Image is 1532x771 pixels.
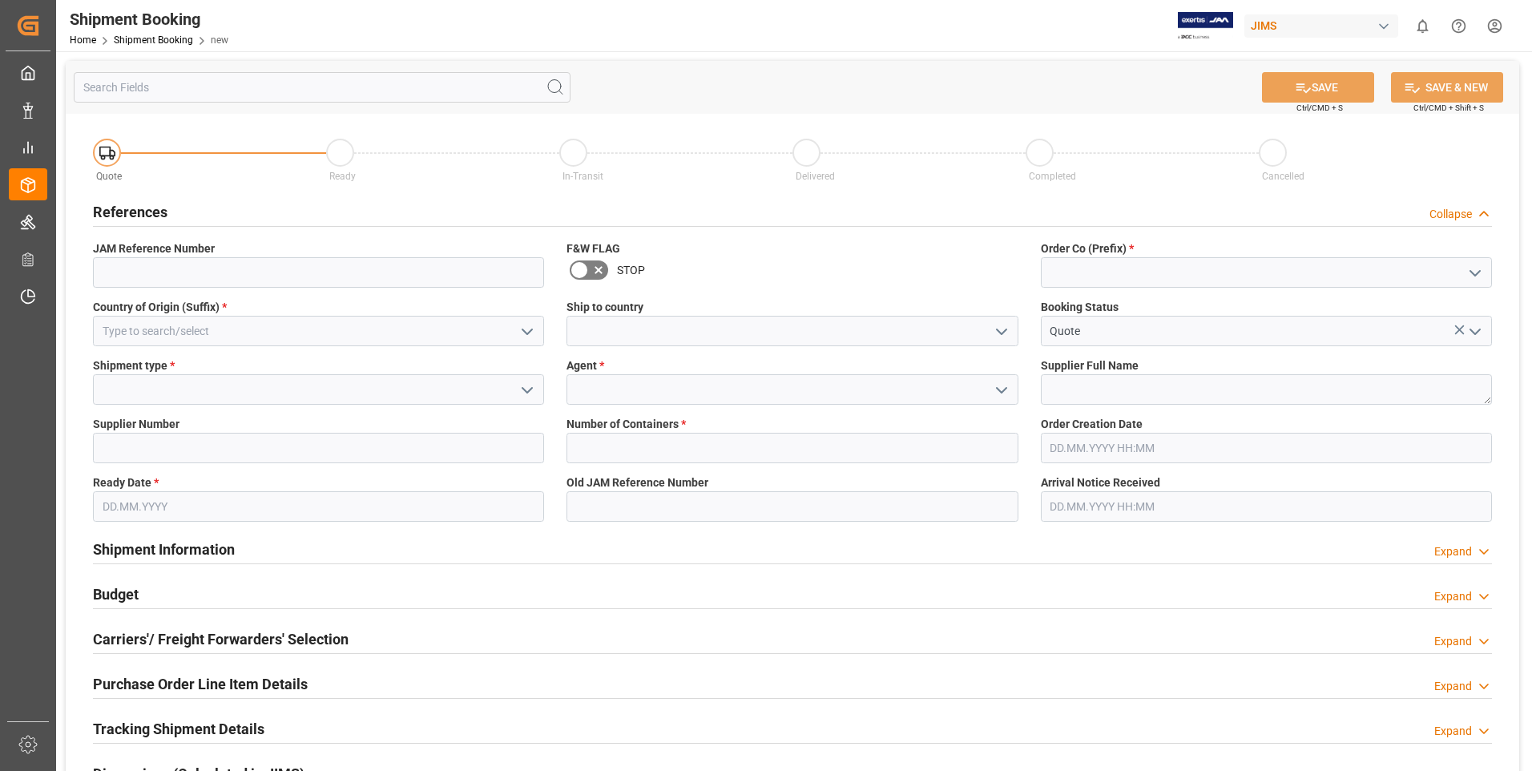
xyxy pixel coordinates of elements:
a: Home [70,34,96,46]
span: Ctrl/CMD + S [1296,102,1343,114]
span: Supplier Number [93,416,179,433]
span: JAM Reference Number [93,240,215,257]
button: SAVE & NEW [1391,72,1503,103]
h2: Shipment Information [93,539,235,560]
div: Expand [1434,678,1472,695]
button: open menu [514,319,538,344]
div: Expand [1434,543,1472,560]
span: Delivered [796,171,835,182]
div: Collapse [1429,206,1472,223]
span: STOP [617,262,645,279]
input: DD.MM.YYYY HH:MM [1041,491,1492,522]
a: Shipment Booking [114,34,193,46]
span: Ready Date [93,474,159,491]
span: Completed [1029,171,1076,182]
span: Order Co (Prefix) [1041,240,1134,257]
img: Exertis%20JAM%20-%20Email%20Logo.jpg_1722504956.jpg [1178,12,1233,40]
input: DD.MM.YYYY HH:MM [1041,433,1492,463]
div: Expand [1434,633,1472,650]
button: JIMS [1244,10,1405,41]
span: Arrival Notice Received [1041,474,1160,491]
input: Search Fields [74,72,570,103]
button: SAVE [1262,72,1374,103]
h2: References [93,201,167,223]
button: open menu [988,377,1012,402]
span: Ctrl/CMD + Shift + S [1413,102,1484,114]
span: Supplier Full Name [1041,357,1139,374]
button: open menu [1461,260,1486,285]
span: Agent [566,357,604,374]
h2: Purchase Order Line Item Details [93,673,308,695]
button: Help Center [1441,8,1477,44]
span: Shipment type [93,357,175,374]
span: Number of Containers [566,416,686,433]
span: Old JAM Reference Number [566,474,708,491]
span: Order Creation Date [1041,416,1143,433]
input: DD.MM.YYYY [93,491,544,522]
h2: Tracking Shipment Details [93,718,264,740]
span: Ready [329,171,356,182]
button: open menu [1461,319,1486,344]
span: In-Transit [562,171,603,182]
button: open menu [988,319,1012,344]
div: Expand [1434,588,1472,605]
span: Country of Origin (Suffix) [93,299,227,316]
span: Ship to country [566,299,643,316]
div: Shipment Booking [70,7,228,31]
span: Quote [96,171,122,182]
div: Expand [1434,723,1472,740]
span: Cancelled [1262,171,1304,182]
button: show 0 new notifications [1405,8,1441,44]
h2: Carriers'/ Freight Forwarders' Selection [93,628,349,650]
span: Booking Status [1041,299,1119,316]
button: open menu [514,377,538,402]
div: JIMS [1244,14,1398,38]
span: F&W FLAG [566,240,620,257]
input: Type to search/select [93,316,544,346]
h2: Budget [93,583,139,605]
